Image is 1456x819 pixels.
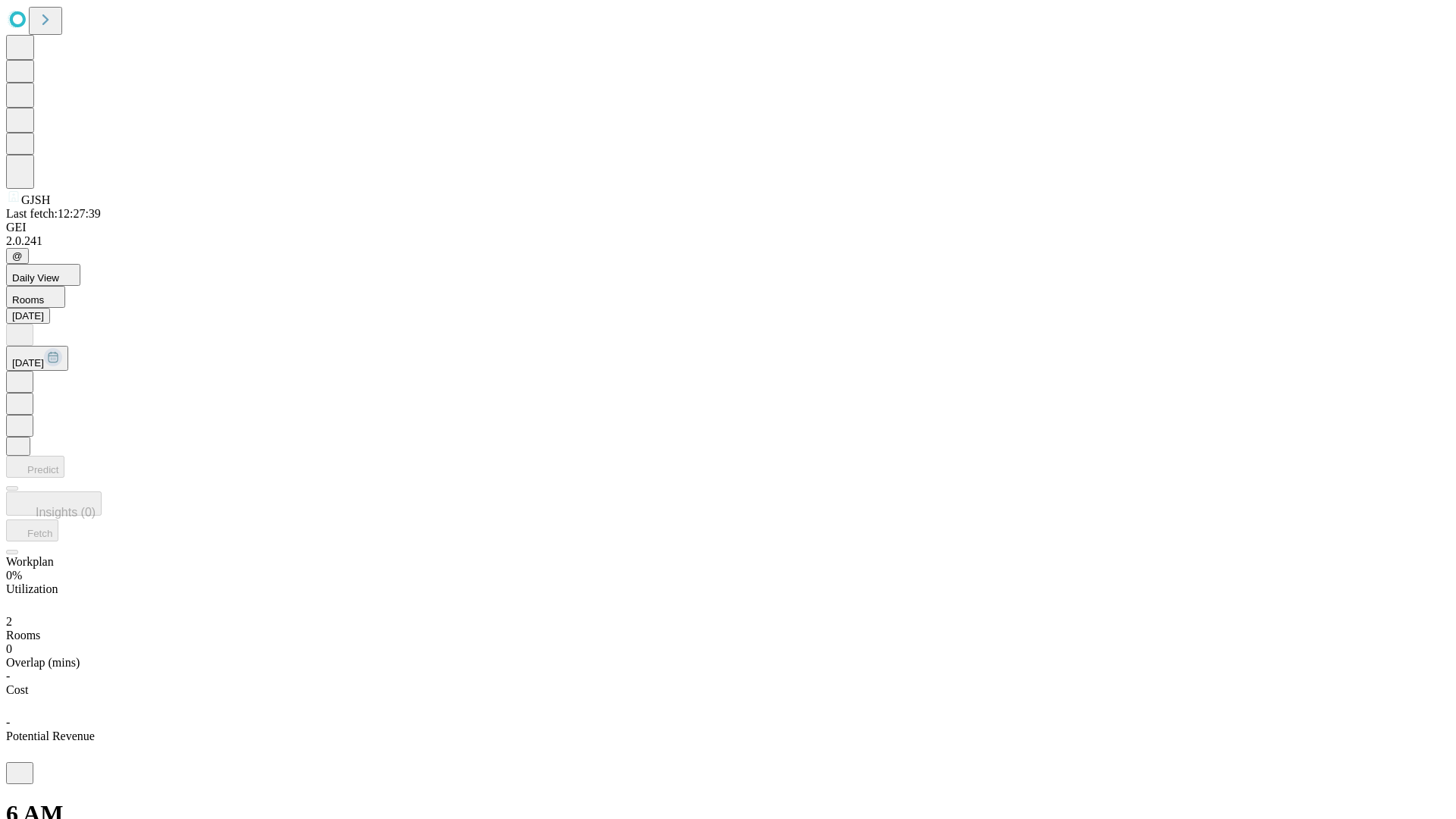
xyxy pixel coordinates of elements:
span: Daily View [12,272,59,284]
span: Insights (0) [36,506,96,519]
span: Last fetch: 12:27:39 [6,207,101,220]
button: Predict [6,456,64,478]
button: Fetch [6,519,58,541]
span: Overlap (mins) [6,656,80,669]
span: 0% [6,569,22,582]
div: 2.0.241 [6,234,1450,248]
span: - [6,716,10,729]
span: @ [12,250,23,262]
button: Daily View [6,264,80,286]
span: GJSH [21,193,50,206]
button: Rooms [6,286,65,308]
div: GEI [6,221,1450,234]
span: 0 [6,642,12,655]
span: Potential Revenue [6,730,95,742]
span: Utilization [6,582,58,595]
span: - [6,670,10,682]
button: [DATE] [6,346,68,371]
button: [DATE] [6,308,50,324]
span: [DATE] [12,357,44,369]
span: 2 [6,615,12,628]
button: @ [6,248,29,264]
span: Workplan [6,555,54,568]
span: Rooms [12,294,44,306]
span: Rooms [6,629,40,642]
button: Insights (0) [6,491,102,516]
span: Cost [6,683,28,696]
